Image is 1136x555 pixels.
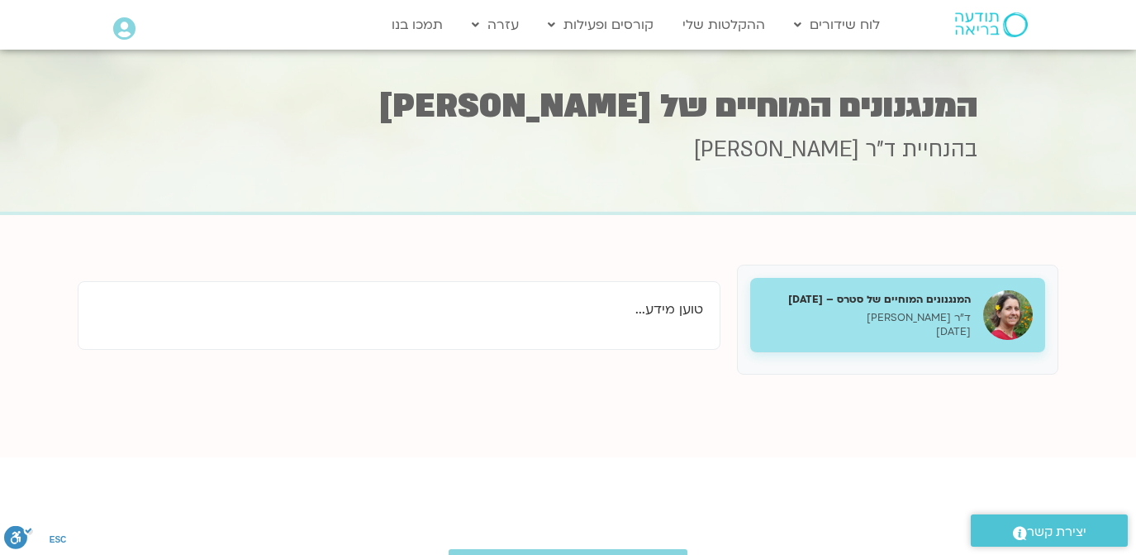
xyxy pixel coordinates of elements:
img: תודעה בריאה [955,12,1028,37]
p: טוען מידע... [95,299,703,321]
span: בהנחיית [902,135,977,165]
a: יצירת קשר [971,514,1128,547]
a: לוח שידורים [786,9,888,41]
span: יצירת קשר [1027,521,1086,543]
p: [DATE] [763,325,971,339]
a: תמכו בנו [383,9,451,41]
p: ד"ר [PERSON_NAME] [763,311,971,325]
a: קורסים ופעילות [539,9,662,41]
a: עזרה [463,9,527,41]
h1: המנגנונים המוחיים של [PERSON_NAME] [159,90,977,122]
img: המנגנונים המוחיים של סטרס – 30.9.25 [983,290,1033,340]
h5: המנגנונים המוחיים של סטרס – [DATE] [763,292,971,307]
a: ההקלטות שלי [674,9,773,41]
